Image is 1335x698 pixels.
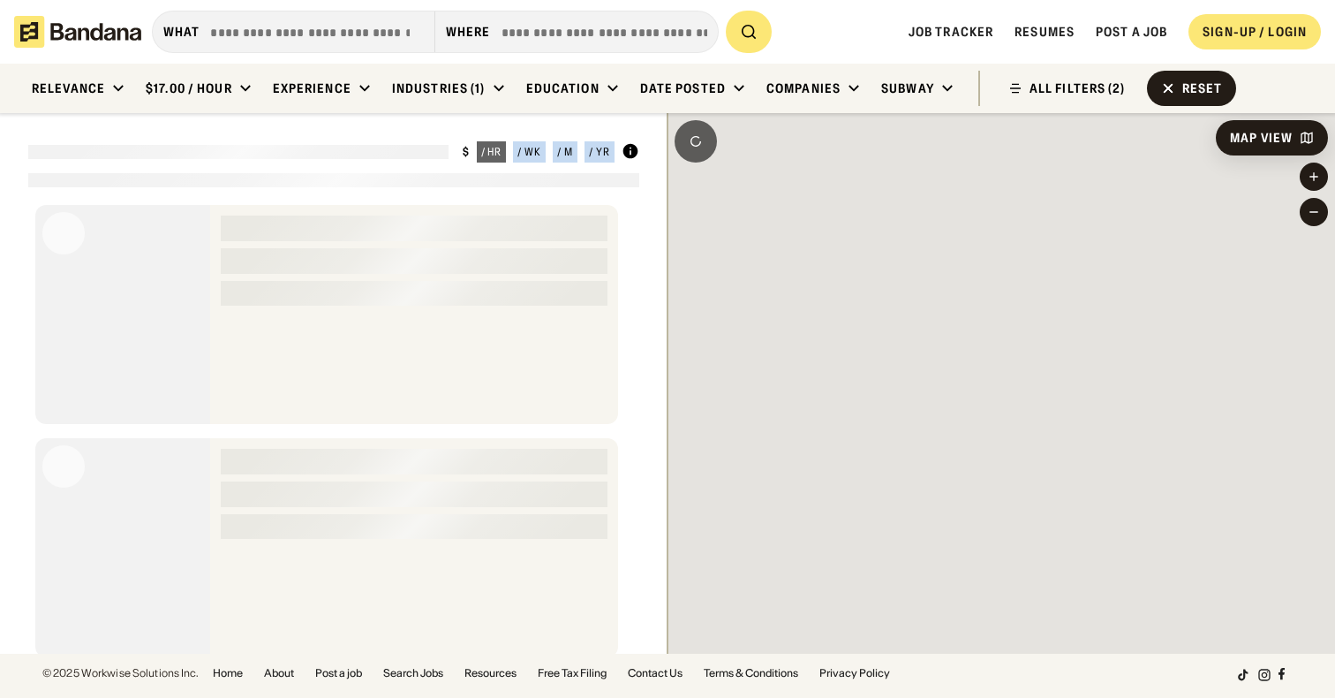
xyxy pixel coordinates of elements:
div: Reset [1182,82,1223,95]
a: Search Jobs [383,668,443,679]
div: Date Posted [640,80,726,96]
div: Industries (1) [392,80,486,96]
div: Education [526,80,600,96]
div: SIGN-UP / LOGIN [1203,24,1307,40]
div: $17.00 / hour [146,80,232,96]
a: About [264,668,294,679]
div: Relevance [32,80,105,96]
div: Subway [881,80,934,96]
div: © 2025 Workwise Solutions Inc. [42,668,199,679]
div: Companies [766,80,841,96]
a: Resumes [1014,24,1075,40]
a: Resources [464,668,517,679]
a: Post a job [315,668,362,679]
a: Contact Us [628,668,683,679]
a: Free Tax Filing [538,668,607,679]
div: Where [446,24,491,40]
div: Map View [1230,132,1293,144]
img: Bandana logotype [14,16,141,48]
div: / m [557,147,573,157]
a: Privacy Policy [819,668,890,679]
div: grid [28,198,639,654]
a: Home [213,668,243,679]
div: / yr [589,147,610,157]
a: Terms & Conditions [704,668,798,679]
div: ALL FILTERS (2) [1030,82,1126,95]
div: / hr [481,147,502,157]
div: Experience [273,80,351,96]
a: Job Tracker [909,24,993,40]
div: / wk [517,147,541,157]
div: what [163,24,200,40]
a: Post a job [1096,24,1167,40]
div: $ [463,145,470,159]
